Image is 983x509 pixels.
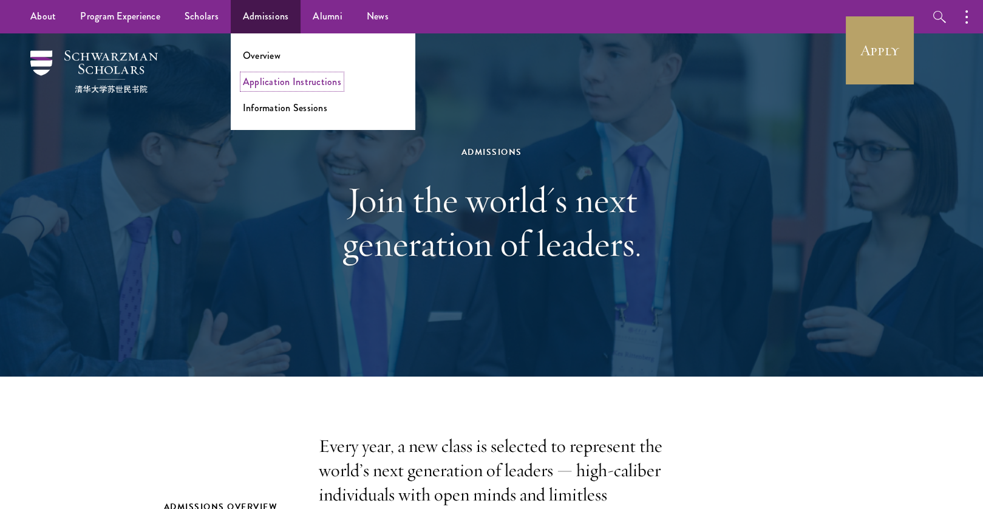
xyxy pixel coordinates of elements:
[243,75,341,89] a: Application Instructions
[30,50,158,93] img: Schwarzman Scholars
[243,101,327,115] a: Information Sessions
[243,49,281,63] a: Overview
[282,178,701,265] h1: Join the world's next generation of leaders.
[846,16,914,84] a: Apply
[282,145,701,160] div: Admissions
